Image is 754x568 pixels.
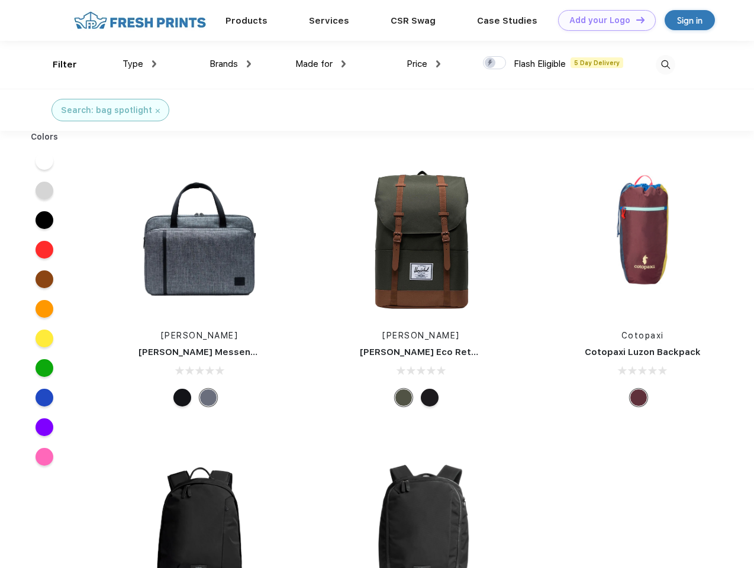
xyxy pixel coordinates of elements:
[247,60,251,67] img: dropdown.png
[152,60,156,67] img: dropdown.png
[665,10,715,30] a: Sign in
[121,160,278,318] img: func=resize&h=266
[395,389,413,406] div: Forest
[295,59,333,69] span: Made for
[199,389,217,406] div: Raven Crosshatch
[161,331,239,340] a: [PERSON_NAME]
[53,58,77,72] div: Filter
[677,14,703,27] div: Sign in
[514,59,566,69] span: Flash Eligible
[436,60,440,67] img: dropdown.png
[342,160,500,318] img: func=resize&h=266
[630,389,647,406] div: Surprise
[341,60,346,67] img: dropdown.png
[421,389,439,406] div: Black
[173,389,191,406] div: Black
[138,347,266,357] a: [PERSON_NAME] Messenger
[656,55,675,75] img: desktop_search.svg
[360,347,602,357] a: [PERSON_NAME] Eco Retreat 15" Computer Backpack
[564,160,721,318] img: func=resize&h=266
[571,57,623,68] span: 5 Day Delivery
[407,59,427,69] span: Price
[569,15,630,25] div: Add your Logo
[636,17,645,23] img: DT
[70,10,210,31] img: fo%20logo%202.webp
[585,347,701,357] a: Cotopaxi Luzon Backpack
[621,331,664,340] a: Cotopaxi
[225,15,268,26] a: Products
[382,331,460,340] a: [PERSON_NAME]
[210,59,238,69] span: Brands
[22,131,67,143] div: Colors
[123,59,143,69] span: Type
[156,109,160,113] img: filter_cancel.svg
[61,104,152,117] div: Search: bag spotlight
